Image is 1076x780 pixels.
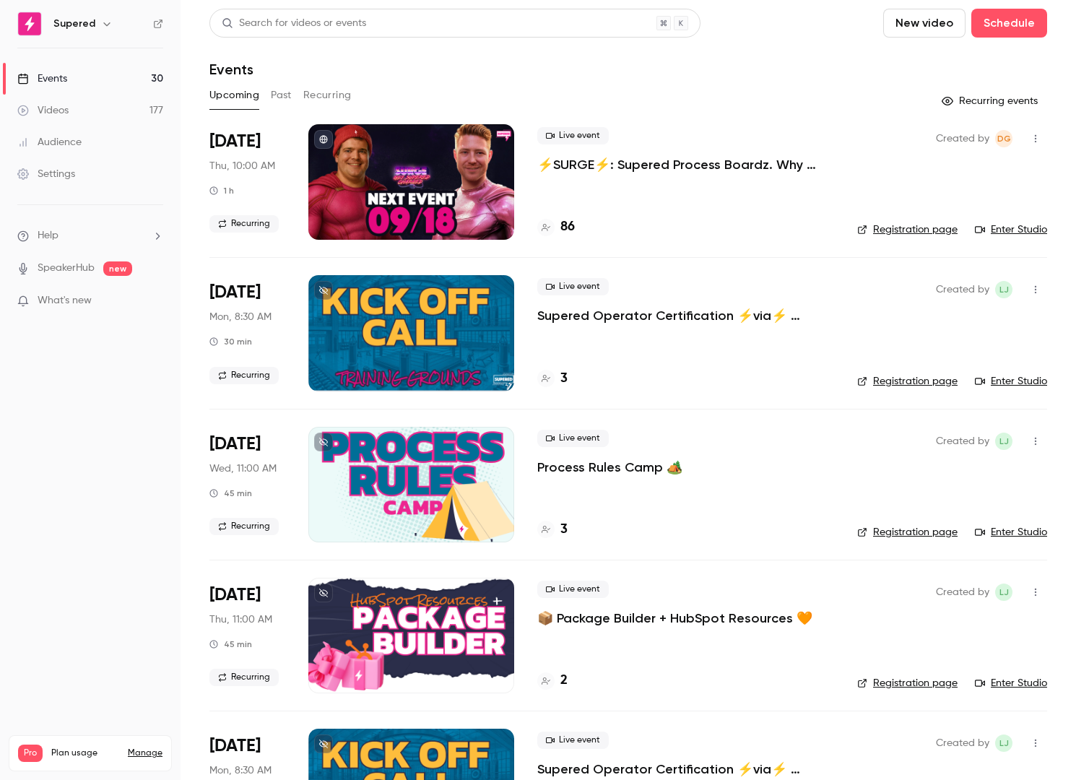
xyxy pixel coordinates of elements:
div: Search for videos or events [222,16,366,31]
h4: 86 [560,217,575,237]
a: 2 [537,671,568,690]
span: [DATE] [209,734,261,758]
span: Help [38,228,58,243]
span: Lindsay John [995,281,1012,298]
h1: Events [209,61,253,78]
a: SpeakerHub [38,261,95,276]
span: new [103,261,132,276]
span: Plan usage [51,747,119,759]
a: ⚡️SURGE⚡️: Supered Process Boardz. Why sales enablement used to feel hard [537,156,834,173]
div: Settings [17,167,75,181]
h6: Supered [53,17,95,31]
span: What's new [38,293,92,308]
span: Pro [18,745,43,762]
span: Lindsay John [995,584,1012,601]
span: LJ [999,281,1009,298]
button: Upcoming [209,84,259,107]
span: Thu, 11:00 AM [209,612,272,627]
button: Recurring [303,84,352,107]
span: Recurring [209,367,279,384]
div: Sep 25 Thu, 12:00 PM (America/New York) [209,578,285,693]
span: [DATE] [209,130,261,153]
span: Created by [936,433,989,450]
span: Live event [537,732,609,749]
img: Supered [18,12,41,35]
div: 30 min [209,336,252,347]
div: Audience [17,135,82,149]
div: 1 h [209,185,234,196]
span: Live event [537,127,609,144]
span: [DATE] [209,584,261,607]
span: LJ [999,734,1009,752]
span: LJ [999,584,1009,601]
div: Sep 18 Thu, 11:00 AM (America/New York) [209,124,285,240]
span: [DATE] [209,433,261,456]
a: Enter Studio [975,676,1047,690]
iframe: Noticeable Trigger [146,295,163,308]
span: Live event [537,278,609,295]
button: New video [883,9,966,38]
a: Enter Studio [975,525,1047,539]
span: Recurring [209,518,279,535]
span: DG [997,130,1011,147]
span: Created by [936,734,989,752]
span: Created by [936,584,989,601]
a: 86 [537,217,575,237]
button: Schedule [971,9,1047,38]
span: Created by [936,281,989,298]
span: Wed, 11:00 AM [209,461,277,476]
span: Recurring [209,215,279,233]
button: Recurring events [935,90,1047,113]
a: Supered Operator Certification ⚡️via⚡️ Training Grounds: Kickoff Call [537,760,834,778]
span: [DATE] [209,281,261,304]
div: 45 min [209,638,252,650]
span: D'Ana Guiloff [995,130,1012,147]
div: Events [17,71,67,86]
a: Process Rules Camp 🏕️ [537,459,682,476]
span: Created by [936,130,989,147]
div: 45 min [209,487,252,499]
span: Mon, 8:30 AM [209,310,272,324]
span: LJ [999,433,1009,450]
a: 3 [537,369,568,389]
h4: 2 [560,671,568,690]
a: 3 [537,520,568,539]
a: Registration page [857,676,958,690]
span: Thu, 10:00 AM [209,159,275,173]
a: Registration page [857,374,958,389]
span: Mon, 8:30 AM [209,763,272,778]
span: Recurring [209,669,279,686]
a: Enter Studio [975,222,1047,237]
h4: 3 [560,520,568,539]
div: Sep 24 Wed, 12:00 PM (America/New York) [209,427,285,542]
div: Sep 22 Mon, 9:30 AM (America/New York) [209,275,285,391]
span: Lindsay John [995,433,1012,450]
button: Past [271,84,292,107]
h4: 3 [560,369,568,389]
div: Videos [17,103,69,118]
a: Enter Studio [975,374,1047,389]
a: Registration page [857,222,958,237]
a: 📦 Package Builder + HubSpot Resources 🧡 [537,610,812,627]
a: Registration page [857,525,958,539]
span: Lindsay John [995,734,1012,752]
span: Live event [537,581,609,598]
a: Supered Operator Certification ⚡️via⚡️ Training Grounds: Kickoff Call [537,307,834,324]
a: Manage [128,747,162,759]
span: Live event [537,430,609,447]
li: help-dropdown-opener [17,228,163,243]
